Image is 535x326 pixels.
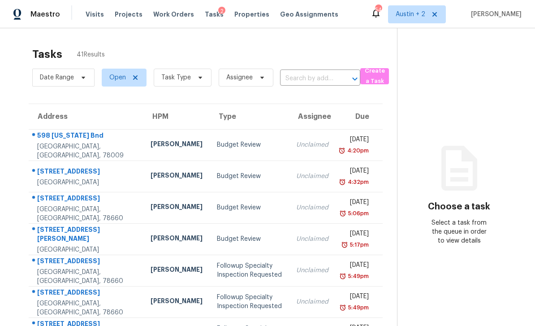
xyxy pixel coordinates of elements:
[37,131,136,142] div: 598 [US_STATE] Bnd
[349,73,361,85] button: Open
[343,292,369,303] div: [DATE]
[37,245,136,254] div: [GEOGRAPHIC_DATA]
[467,10,522,19] span: [PERSON_NAME]
[343,229,369,240] div: [DATE]
[280,10,338,19] span: Geo Assignments
[153,10,194,19] span: Work Orders
[151,139,203,151] div: [PERSON_NAME]
[343,198,369,209] div: [DATE]
[205,11,224,17] span: Tasks
[360,68,389,84] button: Create a Task
[348,240,369,249] div: 5:17pm
[37,299,136,317] div: [GEOGRAPHIC_DATA], [GEOGRAPHIC_DATA], 78660
[151,171,203,182] div: [PERSON_NAME]
[37,178,136,187] div: [GEOGRAPHIC_DATA]
[346,178,369,187] div: 4:32pm
[161,73,191,82] span: Task Type
[115,10,142,19] span: Projects
[280,72,335,86] input: Search by address
[37,288,136,299] div: [STREET_ADDRESS]
[346,303,369,312] div: 5:49pm
[77,50,105,59] span: 41 Results
[296,297,328,306] div: Unclaimed
[217,140,282,149] div: Budget Review
[30,10,60,19] span: Maestro
[339,303,346,312] img: Overdue Alarm Icon
[428,202,490,211] h3: Choose a task
[345,146,369,155] div: 4:20pm
[37,142,136,160] div: [GEOGRAPHIC_DATA], [GEOGRAPHIC_DATA], 78009
[339,178,346,187] img: Overdue Alarm Icon
[37,205,136,223] div: [GEOGRAPHIC_DATA], [GEOGRAPHIC_DATA], 78660
[336,104,383,129] th: Due
[217,172,282,181] div: Budget Review
[343,135,369,146] div: [DATE]
[37,194,136,205] div: [STREET_ADDRESS]
[217,293,282,311] div: Followup Specialty Inspection Requested
[37,256,136,268] div: [STREET_ADDRESS]
[396,10,425,19] span: Austin + 2
[339,272,346,281] img: Overdue Alarm Icon
[218,7,225,16] div: 2
[365,66,384,87] span: Create a Task
[37,225,136,245] div: [STREET_ADDRESS][PERSON_NAME]
[143,104,210,129] th: HPM
[346,272,369,281] div: 5:49pm
[234,10,269,19] span: Properties
[428,218,490,245] div: Select a task from the queue in order to view details
[32,50,62,59] h2: Tasks
[40,73,74,82] span: Date Range
[338,146,345,155] img: Overdue Alarm Icon
[346,209,369,218] div: 5:06pm
[151,234,203,245] div: [PERSON_NAME]
[151,265,203,276] div: [PERSON_NAME]
[151,296,203,308] div: [PERSON_NAME]
[37,268,136,286] div: [GEOGRAPHIC_DATA], [GEOGRAPHIC_DATA], 78660
[210,104,289,129] th: Type
[226,73,253,82] span: Assignee
[29,104,143,129] th: Address
[151,202,203,213] div: [PERSON_NAME]
[343,261,369,272] div: [DATE]
[217,203,282,212] div: Budget Review
[296,235,328,243] div: Unclaimed
[375,5,381,14] div: 54
[217,261,282,279] div: Followup Specialty Inspection Requested
[296,172,328,181] div: Unclaimed
[217,235,282,243] div: Budget Review
[296,140,328,149] div: Unclaimed
[289,104,336,129] th: Assignee
[109,73,126,82] span: Open
[296,266,328,275] div: Unclaimed
[37,167,136,178] div: [STREET_ADDRESS]
[296,203,328,212] div: Unclaimed
[86,10,104,19] span: Visits
[341,240,348,249] img: Overdue Alarm Icon
[343,166,369,178] div: [DATE]
[339,209,346,218] img: Overdue Alarm Icon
